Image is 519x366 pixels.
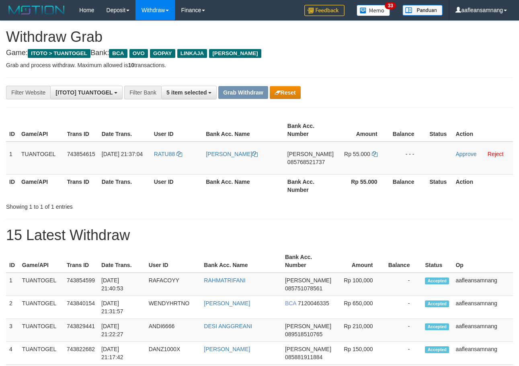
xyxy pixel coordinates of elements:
[6,342,19,365] td: 4
[385,273,422,296] td: -
[285,323,331,329] span: [PERSON_NAME]
[284,174,337,197] th: Bank Acc. Number
[270,86,301,99] button: Reset
[50,86,123,99] button: [ITOTO] TUANTOGEL
[452,319,513,342] td: aafleansamnang
[98,174,151,197] th: Date Trans.
[146,342,201,365] td: DANZ1000X
[452,119,513,142] th: Action
[6,61,513,69] p: Grab and process withdraw. Maximum allowed is transactions.
[64,342,98,365] td: 743822682
[98,296,146,319] td: [DATE] 21:31:57
[6,174,18,197] th: ID
[402,5,443,16] img: panduan.png
[334,273,385,296] td: Rp 100,000
[285,354,322,360] span: Copy 085881911884 to clipboard
[422,250,452,273] th: Status
[64,319,98,342] td: 743829441
[390,174,427,197] th: Balance
[18,174,64,197] th: Game/API
[452,342,513,365] td: aafleansamnang
[19,273,64,296] td: TUANTOGEL
[55,89,113,96] span: [ITOTO] TUANTOGEL
[64,174,98,197] th: Trans ID
[425,278,449,284] span: Accepted
[427,119,453,142] th: Status
[304,5,345,16] img: Feedback.jpg
[337,174,390,197] th: Rp 55.000
[19,296,64,319] td: TUANTOGEL
[18,142,64,175] td: TUANTOGEL
[18,119,64,142] th: Game/API
[488,151,504,157] a: Reject
[285,285,322,292] span: Copy 085751078561 to clipboard
[146,273,201,296] td: RAFACOYY
[427,174,453,197] th: Status
[334,296,385,319] td: Rp 650,000
[334,342,385,365] td: Rp 150,000
[151,174,203,197] th: User ID
[287,159,325,165] span: Copy 085768521737 to clipboard
[390,119,427,142] th: Balance
[19,319,64,342] td: TUANTOGEL
[385,296,422,319] td: -
[28,49,90,58] span: ITOTO > TUANTOGEL
[6,273,19,296] td: 1
[452,174,513,197] th: Action
[129,49,148,58] span: OVO
[385,250,422,273] th: Balance
[98,119,151,142] th: Date Trans.
[385,2,396,9] span: 33
[6,319,19,342] td: 3
[146,319,201,342] td: ANDI6666
[124,86,161,99] div: Filter Bank
[6,119,18,142] th: ID
[64,296,98,319] td: 743840154
[218,86,268,99] button: Grab Withdraw
[452,296,513,319] td: aafleansamnang
[285,346,331,352] span: [PERSON_NAME]
[385,319,422,342] td: -
[161,86,217,99] button: 5 item selected
[6,250,19,273] th: ID
[19,342,64,365] td: TUANTOGEL
[285,300,296,306] span: BCA
[166,89,207,96] span: 5 item selected
[344,151,370,157] span: Rp 55.000
[109,49,127,58] span: BCA
[285,331,322,337] span: Copy 089518510765 to clipboard
[425,346,449,353] span: Accepted
[98,273,146,296] td: [DATE] 21:40:53
[64,119,98,142] th: Trans ID
[452,250,513,273] th: Op
[154,151,183,157] a: RATU88
[425,300,449,307] span: Accepted
[98,342,146,365] td: [DATE] 21:17:42
[282,250,334,273] th: Bank Acc. Number
[285,277,331,284] span: [PERSON_NAME]
[204,346,250,352] a: [PERSON_NAME]
[6,199,210,211] div: Showing 1 to 1 of 1 entries
[209,49,261,58] span: [PERSON_NAME]
[204,300,250,306] a: [PERSON_NAME]
[19,250,64,273] th: Game/API
[203,119,284,142] th: Bank Acc. Name
[154,151,175,157] span: RATU88
[128,62,134,68] strong: 10
[206,151,258,157] a: [PERSON_NAME]
[334,250,385,273] th: Amount
[177,49,207,58] span: LINKAJA
[6,29,513,45] h1: Withdraw Grab
[64,250,98,273] th: Trans ID
[372,151,377,157] a: Copy 55000 to clipboard
[64,273,98,296] td: 743854599
[6,142,18,175] td: 1
[284,119,337,142] th: Bank Acc. Number
[204,277,245,284] a: RAHMATRIFANI
[6,49,513,57] h4: Game: Bank:
[298,300,329,306] span: Copy 7120046335 to clipboard
[425,323,449,330] span: Accepted
[455,151,476,157] a: Approve
[334,319,385,342] td: Rp 210,000
[337,119,390,142] th: Amount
